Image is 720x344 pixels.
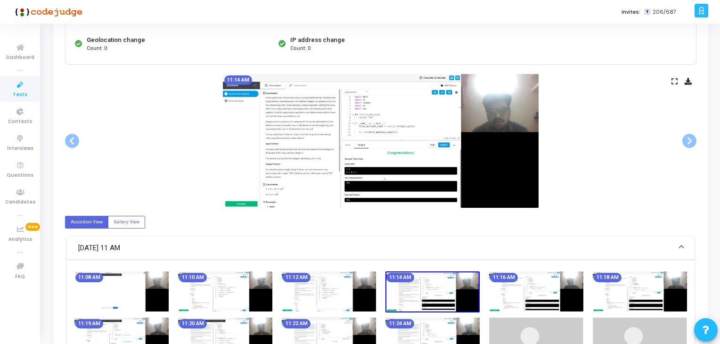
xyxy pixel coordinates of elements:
[593,271,687,311] img: screenshot-1759038505015.jpeg
[179,273,207,282] mat-chip: 11:10 AM
[489,271,583,311] img: screenshot-1759038385007.jpeg
[386,273,414,282] mat-chip: 11:14 AM
[594,273,622,282] mat-chip: 11:18 AM
[7,172,33,180] span: Questions
[8,118,32,126] span: Contests
[223,74,539,208] img: screenshot-1759038264992.jpeg
[644,8,650,16] span: T
[178,271,272,311] img: screenshot-1759038025010.jpeg
[65,216,108,229] label: Accordion View
[75,319,103,328] mat-chip: 11:19 AM
[6,54,34,62] span: Dashboard
[622,8,640,16] label: Invites:
[87,35,145,45] div: Geolocation change
[386,319,414,328] mat-chip: 11:24 AM
[15,273,25,281] span: FAQ
[653,8,676,16] span: 206/687
[385,271,480,312] img: screenshot-1759038264992.jpeg
[490,273,518,282] mat-chip: 11:16 AM
[179,319,207,328] mat-chip: 11:20 AM
[7,145,33,153] span: Interviews
[5,198,35,206] span: Candidates
[282,271,376,311] img: screenshot-1759038144990.jpeg
[13,91,27,99] span: Tests
[25,223,40,231] span: New
[74,271,169,311] img: screenshot-1759037904946.jpeg
[283,319,311,328] mat-chip: 11:22 AM
[87,45,107,53] span: Count: 0
[8,236,32,244] span: Analytics
[283,273,311,282] mat-chip: 11:12 AM
[108,216,145,229] label: Gallery View
[78,243,672,254] mat-panel-title: [DATE] 11 AM
[75,273,103,282] mat-chip: 11:08 AM
[67,237,695,260] mat-expansion-panel-header: [DATE] 11 AM
[290,45,311,53] span: Count: 0
[224,75,252,85] mat-chip: 11:14 AM
[12,2,82,21] img: logo
[290,35,345,45] div: IP address change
